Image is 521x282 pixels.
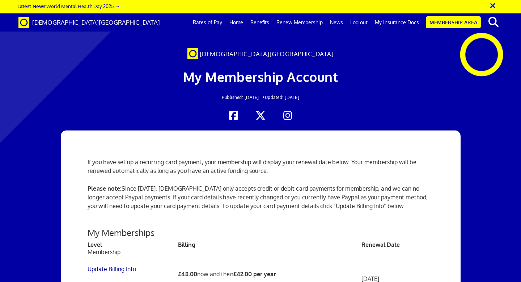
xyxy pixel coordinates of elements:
span: Published: [DATE] • [222,95,265,100]
a: Rates of Pay [189,13,226,32]
a: News [326,13,347,32]
p: now and then [178,270,361,278]
a: Log out [347,13,371,32]
strong: Please note: [88,185,122,192]
p: Since [DATE], [DEMOGRAPHIC_DATA] only accepts credit or debit card payments for membership, and w... [88,184,433,219]
th: Billing [178,241,361,248]
a: Update Billing Info [88,265,136,273]
span: My Membership Account [183,69,338,85]
a: Home [226,13,247,32]
h3: My Memberships [88,228,433,237]
p: If you have set up a recurring card payment, your membership will display your renewal date below... [88,158,433,175]
b: £42.00 per year [233,270,276,278]
a: My Insurance Docs [371,13,423,32]
strong: Latest News: [17,3,46,9]
th: Renewal Date [361,241,433,248]
th: Level [88,241,178,248]
a: Brand [DEMOGRAPHIC_DATA][GEOGRAPHIC_DATA] [13,13,165,32]
span: [DEMOGRAPHIC_DATA][GEOGRAPHIC_DATA] [32,18,160,26]
button: search [482,14,504,30]
a: Renew Membership [273,13,326,32]
b: £48.00 [178,270,197,278]
a: Latest News:World Mental Health Day 2025 → [17,3,120,9]
a: Membership Area [426,16,481,28]
h2: Updated: [DATE] [101,95,420,100]
span: [DEMOGRAPHIC_DATA][GEOGRAPHIC_DATA] [200,50,334,58]
a: Benefits [247,13,273,32]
